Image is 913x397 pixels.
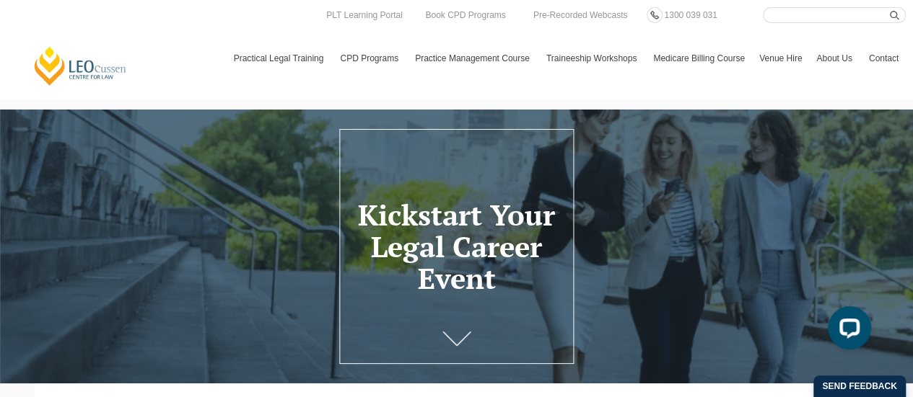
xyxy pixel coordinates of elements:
a: Practical Legal Training [227,37,333,79]
a: Pre-Recorded Webcasts [530,7,632,23]
a: About Us [809,37,861,79]
a: CPD Programs [333,37,408,79]
a: Practice Management Course [408,37,539,79]
a: Contact [862,37,906,79]
span: 1300 039 031 [664,10,717,20]
a: 1300 039 031 [660,7,720,23]
a: PLT Learning Portal [323,7,406,23]
iframe: LiveChat chat widget [816,300,877,361]
a: Book CPD Programs [421,7,509,23]
a: Traineeship Workshops [539,37,646,79]
a: [PERSON_NAME] Centre for Law [32,45,128,86]
a: Medicare Billing Course [646,37,752,79]
a: Venue Hire [752,37,809,79]
h1: Kickstart Your Legal Career Event [347,199,567,294]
